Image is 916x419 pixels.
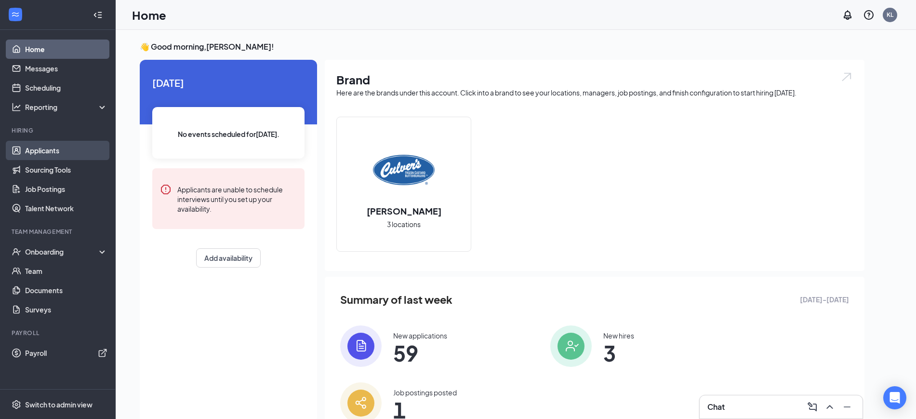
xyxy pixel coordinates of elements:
[25,300,107,319] a: Surveys
[387,219,421,230] span: 3 locations
[707,402,725,412] h3: Chat
[357,205,451,217] h2: [PERSON_NAME]
[25,160,107,179] a: Sourcing Tools
[160,184,172,195] svg: Error
[863,9,875,21] svg: QuestionInfo
[393,344,447,362] span: 59
[25,40,107,59] a: Home
[807,401,818,413] svg: ComposeMessage
[140,41,864,52] h3: 👋 Good morning, [PERSON_NAME] !
[822,399,837,415] button: ChevronUp
[340,325,382,367] img: icon
[25,247,99,257] div: Onboarding
[12,400,21,409] svg: Settings
[550,325,592,367] img: icon
[12,247,21,257] svg: UserCheck
[177,184,297,214] div: Applicants are unable to schedule interviews until you set up your availability.
[340,291,452,308] span: Summary of last week
[152,75,305,90] span: [DATE]
[603,344,634,362] span: 3
[25,141,107,160] a: Applicants
[25,400,93,409] div: Switch to admin view
[393,388,457,397] div: Job postings posted
[840,71,853,82] img: open.6027fd2a22e1237b5b06.svg
[824,401,836,413] svg: ChevronUp
[839,399,855,415] button: Minimize
[25,59,107,78] a: Messages
[25,343,107,363] a: PayrollExternalLink
[25,78,107,97] a: Scheduling
[841,401,853,413] svg: Minimize
[132,7,166,23] h1: Home
[12,329,106,337] div: Payroll
[393,331,447,340] div: New applications
[25,179,107,199] a: Job Postings
[25,199,107,218] a: Talent Network
[25,281,107,300] a: Documents
[805,399,820,415] button: ComposeMessage
[12,228,106,236] div: Team Management
[178,129,279,139] span: No events scheduled for [DATE] .
[887,11,893,19] div: KL
[800,294,849,305] span: [DATE] - [DATE]
[603,331,634,340] div: New hires
[93,10,103,20] svg: Collapse
[11,10,20,19] svg: WorkstreamLogo
[25,102,108,112] div: Reporting
[373,139,435,201] img: Culver's
[336,71,853,88] h1: Brand
[883,386,906,409] div: Open Intercom Messenger
[393,401,457,419] span: 1
[196,248,261,268] button: Add availability
[25,261,107,281] a: Team
[12,126,106,135] div: Hiring
[336,88,853,97] div: Here are the brands under this account. Click into a brand to see your locations, managers, job p...
[12,102,21,112] svg: Analysis
[842,9,853,21] svg: Notifications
